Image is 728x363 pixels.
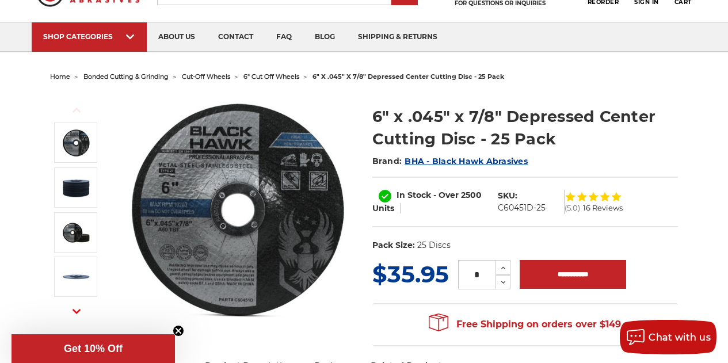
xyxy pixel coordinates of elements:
a: contact [207,22,265,52]
span: In Stock [397,190,431,200]
button: Previous [63,98,90,123]
a: cut-off wheels [182,72,230,81]
img: 6" x .045" x 7/8" Raised Center Cut Off Wheels [62,173,90,202]
span: 16 Reviews [583,204,623,212]
span: Free Shipping on orders over $149 [429,313,621,336]
button: Chat with us [620,320,716,354]
dd: 25 Discs [417,239,451,251]
a: home [50,72,70,81]
span: Brand: [372,156,402,166]
a: faq [265,22,303,52]
div: Get 10% OffClose teaser [12,334,175,363]
div: SHOP CATEGORIES [43,32,135,41]
span: $35.95 [372,260,449,288]
a: BHA - Black Hawk Abrasives [405,156,528,166]
img: 6" x .045" x 7/8" Depressed Center Cut Off Disks [62,218,90,247]
span: (5.0) [565,204,580,212]
dt: SKU: [498,190,517,202]
h1: 6" x .045" x 7/8" Depressed Center Cutting Disc - 25 Pack [372,105,678,150]
dd: C60451D-25 [498,202,546,214]
button: Next [63,299,90,323]
dt: Pack Size: [372,239,415,251]
img: 6" x .045" x 7/8" Depressed Center Type 27 Cut Off Wheel [62,128,90,157]
span: 6" x .045" x 7/8" depressed center cutting disc - 25 pack [312,72,504,81]
img: depressed center cutting disc 6" [62,262,90,291]
a: shipping & returns [346,22,449,52]
button: Close teaser [173,325,184,337]
a: blog [303,22,346,52]
span: - Over [433,190,459,200]
a: about us [147,22,207,52]
a: bonded cutting & grinding [83,72,169,81]
a: 6" cut off wheels [243,72,299,81]
span: Units [372,203,394,213]
span: Get 10% Off [64,343,123,354]
span: 2500 [461,190,482,200]
img: 6" x .045" x 7/8" Depressed Center Type 27 Cut Off Wheel [122,93,352,323]
span: Chat with us [649,332,711,343]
